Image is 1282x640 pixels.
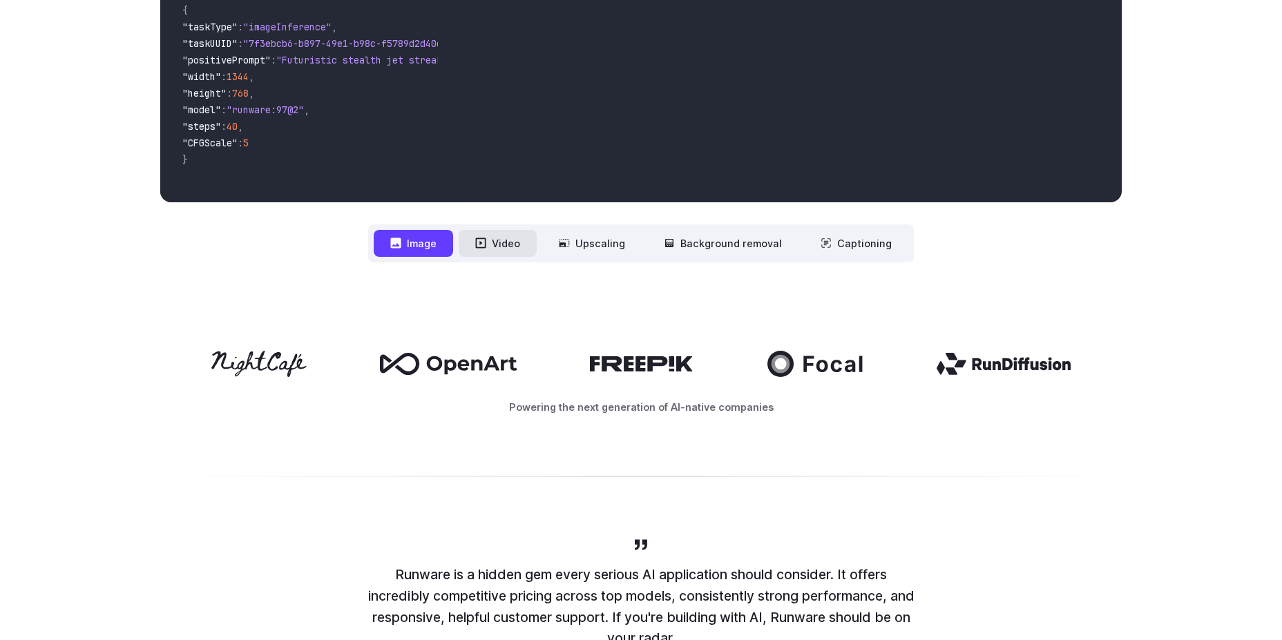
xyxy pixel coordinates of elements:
[243,37,453,50] span: "7f3ebcb6-b897-49e1-b98c-f5789d2d40d7"
[243,137,249,149] span: 5
[221,104,227,116] span: :
[182,153,188,166] span: }
[182,104,221,116] span: "model"
[182,21,238,33] span: "taskType"
[221,120,227,133] span: :
[238,120,243,133] span: ,
[249,87,254,99] span: ,
[182,4,188,17] span: {
[249,70,254,83] span: ,
[542,230,642,257] button: Upscaling
[160,399,1122,415] p: Powering the next generation of AI-native companies
[182,137,238,149] span: "CFGScale"
[304,104,309,116] span: ,
[227,87,232,99] span: :
[238,137,243,149] span: :
[227,104,304,116] span: "runware:97@2"
[227,120,238,133] span: 40
[276,54,779,66] span: "Futuristic stealth jet streaking through a neon-lit cityscape with glowing purple exhaust"
[647,230,798,257] button: Background removal
[182,87,227,99] span: "height"
[238,21,243,33] span: :
[332,21,337,33] span: ,
[182,70,221,83] span: "width"
[459,230,537,257] button: Video
[182,120,221,133] span: "steps"
[182,54,271,66] span: "positivePrompt"
[238,37,243,50] span: :
[227,70,249,83] span: 1344
[221,70,227,83] span: :
[243,21,332,33] span: "imageInference"
[804,230,908,257] button: Captioning
[182,37,238,50] span: "taskUUID"
[232,87,249,99] span: 768
[271,54,276,66] span: :
[374,230,453,257] button: Image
